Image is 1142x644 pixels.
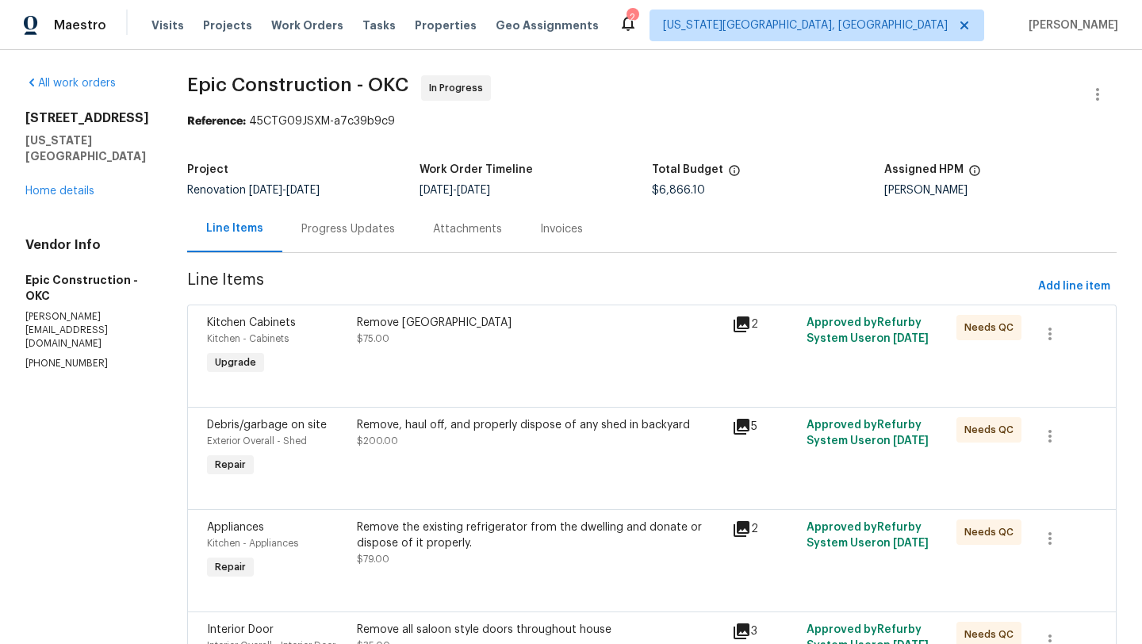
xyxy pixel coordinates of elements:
span: Visits [151,17,184,33]
span: [DATE] [420,185,453,196]
span: - [249,185,320,196]
div: Remove all saloon style doors throughout house [357,622,722,638]
span: Needs QC [964,422,1020,438]
span: Needs QC [964,320,1020,335]
span: Add line item [1038,277,1110,297]
div: Remove the existing refrigerator from the dwelling and donate or dispose of it properly. [357,519,722,551]
span: $75.00 [357,334,389,343]
span: Approved by Refurby System User on [807,522,929,549]
h5: Work Order Timeline [420,164,533,175]
span: Kitchen Cabinets [207,317,296,328]
span: Line Items [187,272,1032,301]
span: Projects [203,17,252,33]
h4: Vendor Info [25,237,149,253]
h5: Project [187,164,228,175]
span: Upgrade [209,355,263,370]
span: [DATE] [893,333,929,344]
b: Reference: [187,116,246,127]
span: Approved by Refurby System User on [807,317,929,344]
span: Work Orders [271,17,343,33]
span: $6,866.10 [652,185,705,196]
span: [DATE] [893,435,929,447]
span: Geo Assignments [496,17,599,33]
span: Maestro [54,17,106,33]
a: All work orders [25,78,116,89]
button: Add line item [1032,272,1117,301]
div: Line Items [206,220,263,236]
div: 2 [732,315,797,334]
div: Invoices [540,221,583,237]
div: Remove, haul off, and properly dispose of any shed in backyard [357,417,722,433]
a: Home details [25,186,94,197]
div: 2 [627,10,638,25]
span: Repair [209,559,252,575]
div: 5 [732,417,797,436]
div: 3 [732,622,797,641]
span: Needs QC [964,627,1020,642]
div: Remove [GEOGRAPHIC_DATA] [357,315,722,331]
div: Attachments [433,221,502,237]
span: [DATE] [457,185,490,196]
span: Needs QC [964,524,1020,540]
span: Kitchen - Cabinets [207,334,289,343]
div: Progress Updates [301,221,395,237]
span: Tasks [362,20,396,31]
div: 2 [732,519,797,539]
h2: [STREET_ADDRESS] [25,110,149,126]
span: Epic Construction - OKC [187,75,408,94]
span: [PERSON_NAME] [1022,17,1118,33]
span: $79.00 [357,554,389,564]
h5: Epic Construction - OKC [25,272,149,304]
span: Appliances [207,522,264,533]
span: In Progress [429,80,489,96]
span: [DATE] [249,185,282,196]
h5: [US_STATE][GEOGRAPHIC_DATA] [25,132,149,164]
span: - [420,185,490,196]
span: Debris/garbage on site [207,420,327,431]
span: $200.00 [357,436,398,446]
span: Interior Door [207,624,274,635]
span: [DATE] [286,185,320,196]
p: [PHONE_NUMBER] [25,357,149,370]
span: Renovation [187,185,320,196]
span: [US_STATE][GEOGRAPHIC_DATA], [GEOGRAPHIC_DATA] [663,17,948,33]
span: Approved by Refurby System User on [807,420,929,447]
span: Exterior Overall - Shed [207,436,307,446]
span: [DATE] [893,538,929,549]
h5: Assigned HPM [884,164,964,175]
div: 45CTG09JSXM-a7c39b9c9 [187,113,1117,129]
span: Repair [209,457,252,473]
span: The total cost of line items that have been proposed by Opendoor. This sum includes line items th... [728,164,741,185]
h5: Total Budget [652,164,723,175]
span: Properties [415,17,477,33]
span: The hpm assigned to this work order. [968,164,981,185]
div: [PERSON_NAME] [884,185,1117,196]
p: [PERSON_NAME][EMAIL_ADDRESS][DOMAIN_NAME] [25,310,149,351]
span: Kitchen - Appliances [207,539,298,548]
